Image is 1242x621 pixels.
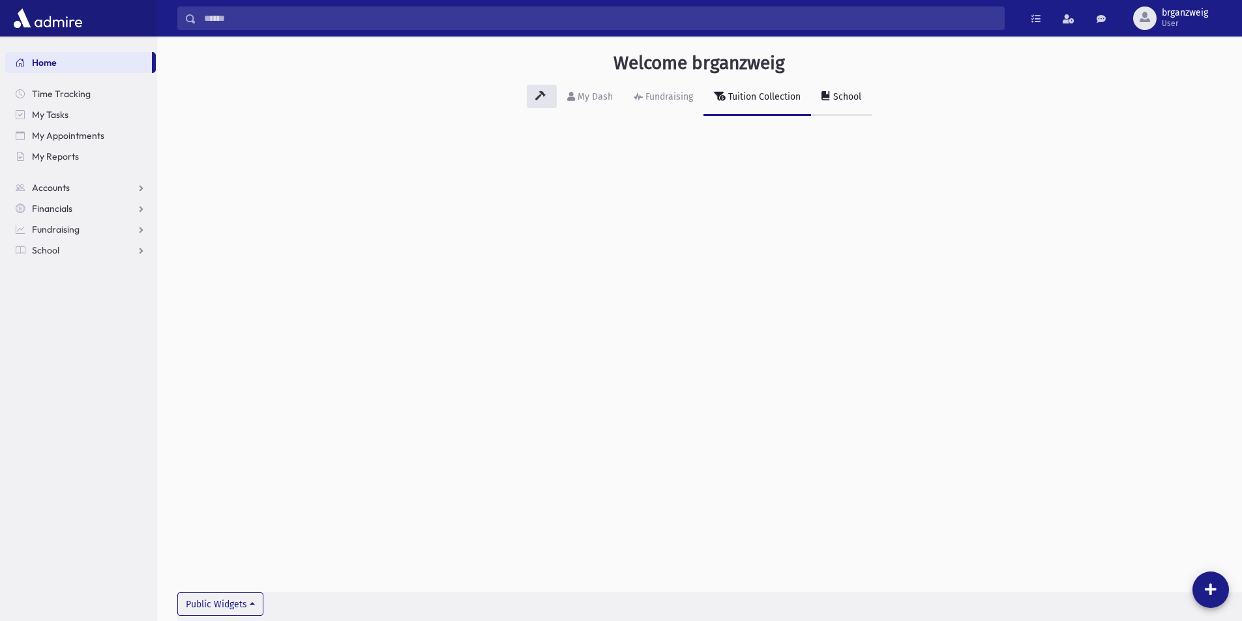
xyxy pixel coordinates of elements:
a: My Dash [557,79,623,116]
div: Tuition Collection [726,91,801,102]
span: Financials [32,203,72,214]
a: Fundraising [5,219,156,240]
button: Public Widgets [177,592,263,616]
a: School [811,79,872,116]
span: Home [32,57,57,68]
a: My Tasks [5,104,156,125]
a: Fundraising [623,79,703,116]
span: Time Tracking [32,88,91,100]
a: Accounts [5,177,156,198]
a: Financials [5,198,156,219]
h3: Welcome brganzweig [614,52,785,74]
span: Accounts [32,182,70,194]
span: My Reports [32,151,79,162]
a: Home [5,52,152,73]
a: Tuition Collection [703,79,811,116]
span: User [1162,18,1208,29]
a: My Appointments [5,125,156,146]
div: Fundraising [643,91,693,102]
span: Fundraising [32,224,80,235]
div: School [831,91,861,102]
a: Time Tracking [5,83,156,104]
a: My Reports [5,146,156,167]
span: School [32,244,59,256]
input: Search [196,7,1004,30]
div: My Dash [575,91,613,102]
a: School [5,240,156,261]
span: brganzweig [1162,8,1208,18]
img: AdmirePro [10,5,85,31]
span: My Tasks [32,109,68,121]
span: My Appointments [32,130,104,141]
